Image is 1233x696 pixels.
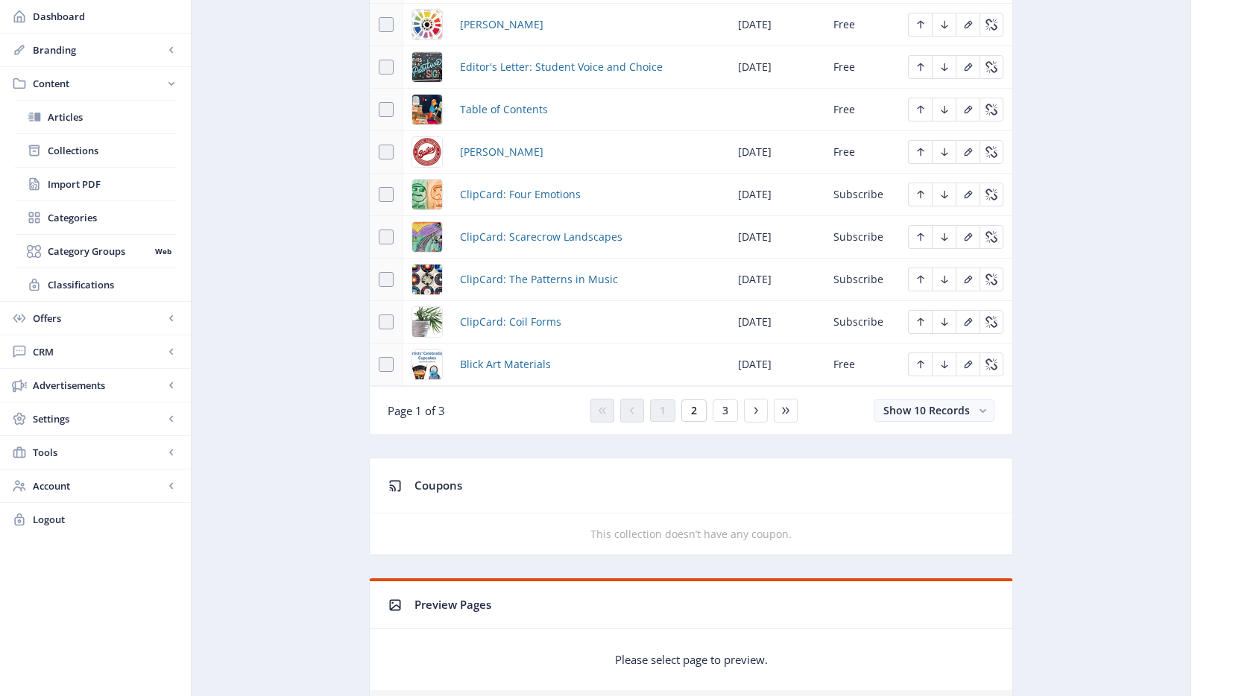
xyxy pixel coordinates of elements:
span: Import PDF [48,177,176,192]
td: [DATE] [729,4,824,46]
span: Dashboard [33,9,179,24]
img: 02fd1cf2-69ea-4574-88e6-41ec32e7c581.png [412,137,442,167]
img: 09b45544-d2c4-4866-b50d-5656508a25d0.png [412,52,442,82]
a: Classifications [15,268,176,301]
td: [DATE] [729,131,824,174]
img: d1936b93-574f-4c37-a125-16c57463ece6.png [412,349,442,379]
a: Edit page [980,356,1003,370]
span: Categories [48,210,176,225]
span: Content [33,76,164,91]
a: Articles [15,101,176,133]
a: ClipCard: The Patterns in Music [460,271,618,288]
td: Subscribe [824,301,899,344]
a: Blick Art Materials [460,355,551,373]
a: Edit page [932,271,956,285]
img: 6c8d4f43-6673-4e23-aa2b-f6edeedbfe35.png [412,95,442,124]
a: Edit page [908,101,932,116]
img: eb66e8a1-f00a-41c4-a6e9-fdc789f3f2b8.png [412,222,442,252]
a: Edit page [932,186,956,200]
td: Subscribe [824,174,899,216]
span: Page 1 of 3 [388,403,445,418]
a: Edit page [956,144,980,158]
span: Show 10 Records [883,403,970,417]
td: [DATE] [729,344,824,386]
span: Articles [48,110,176,124]
td: [DATE] [729,174,824,216]
span: CRM [33,344,164,359]
a: [PERSON_NAME] [460,143,543,161]
a: Edit page [956,186,980,200]
td: [DATE] [729,259,824,301]
a: Edit page [980,229,1003,243]
span: Logout [33,512,179,527]
a: ClipCard: Scarecrow Landscapes [460,228,622,246]
span: Tools [33,445,164,460]
a: Edit page [932,356,956,370]
td: [DATE] [729,301,824,344]
a: [PERSON_NAME] [460,16,543,34]
a: Collections [15,134,176,167]
a: Edit page [980,101,1003,116]
app-collection-view: Coupons [369,458,1013,556]
button: 2 [681,399,707,422]
a: Table of Contents [460,101,548,118]
td: Free [824,4,899,46]
a: Edit page [980,314,1003,328]
a: Edit page [932,229,956,243]
a: Category GroupsWeb [15,235,176,268]
a: Edit page [980,186,1003,200]
a: Edit page [932,144,956,158]
a: Edit page [908,271,932,285]
span: 2 [691,405,697,417]
span: Classifications [48,277,176,292]
a: Edit page [908,144,932,158]
a: Edit page [980,16,1003,31]
a: Edit page [956,16,980,31]
a: Edit page [956,229,980,243]
a: Import PDF [15,168,176,200]
span: ClipCard: Four Emotions [460,186,581,203]
span: Branding [33,42,164,57]
td: Free [824,344,899,386]
a: Edit page [980,59,1003,73]
a: Edit page [908,186,932,200]
span: Coupons [414,478,462,493]
td: [DATE] [729,46,824,89]
td: Free [824,89,899,131]
img: b74bb9dd-ba71-4168-8934-148866c5fcde.png [412,307,442,337]
td: Free [824,131,899,174]
button: Show 10 Records [874,399,994,422]
a: Edit page [980,144,1003,158]
img: 94a25c7c-888a-4d11-be5c-9c2cf17c9a1d.png [412,265,442,294]
a: Edit page [908,16,932,31]
a: Edit page [980,271,1003,285]
a: Edit page [908,314,932,328]
span: Advertisements [33,378,164,393]
td: Subscribe [824,216,899,259]
a: Categories [15,201,176,234]
td: Free [824,46,899,89]
a: Edit page [908,229,932,243]
span: 3 [722,405,728,417]
a: ClipCard: Coil Forms [460,313,561,331]
a: Edit page [956,314,980,328]
a: Edit page [932,59,956,73]
a: Edit page [932,16,956,31]
span: Collections [48,143,176,158]
span: Offers [33,311,164,326]
a: Edit page [908,59,932,73]
div: Preview Pages [414,593,994,616]
a: Edit page [956,101,980,116]
button: 1 [650,399,675,422]
span: 1 [660,405,666,417]
div: This collection doesn’t have any coupon. [370,525,1012,543]
a: Edit page [956,271,980,285]
a: Edit page [956,59,980,73]
img: bfd13382-5627-46c0-97e7-dad1c76cb3b4.png [412,10,442,39]
span: Settings [33,411,164,426]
